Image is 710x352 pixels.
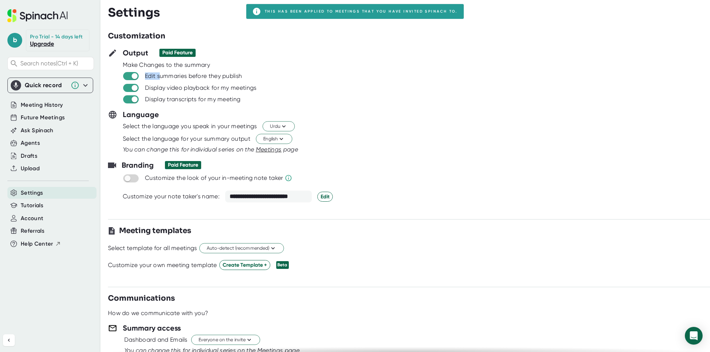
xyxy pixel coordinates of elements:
div: Customize your own meeting template [108,262,217,269]
div: Quick record [11,78,90,93]
div: Customize your note taker's name: [123,193,220,200]
button: Collapse sidebar [3,334,15,346]
button: Upload [21,164,40,173]
button: Agents [21,139,40,147]
button: Meetings [256,145,282,154]
h3: Settings [108,6,160,20]
div: Beta [276,261,289,269]
span: Search notes (Ctrl + K) [20,60,92,67]
button: Everyone on the invite [191,335,260,345]
button: Settings [21,189,43,197]
div: Customize the look of your in-meeting note taker [145,174,283,182]
div: Paid Feature [168,162,198,168]
a: Upgrade [30,40,54,47]
div: Edit summaries before they publish [145,72,242,80]
div: Make Changes to the summary [123,61,710,69]
div: Pro Trial - 14 days left [30,34,82,40]
div: Select the language for your summary output [123,135,250,143]
div: Paid Feature [162,49,193,56]
button: Meeting History [21,101,63,109]
span: b [7,33,22,48]
button: Drafts [21,152,37,160]
h3: Summary access [123,322,181,334]
h3: Customization [108,31,165,42]
span: Edit [321,193,329,201]
span: Urdu [270,123,287,130]
span: English [263,136,285,143]
span: Meetings [256,146,282,153]
button: Ask Spinach [21,126,54,135]
div: Quick record [25,82,67,89]
div: Dashboard and Emails [124,336,187,344]
h3: Branding [122,160,154,171]
button: Help Center [21,240,61,248]
h3: Language [123,109,159,120]
div: Select the language you speak in your meetings [123,123,257,130]
button: Urdu [263,122,295,131]
div: Display transcripts for my meeting [145,96,240,103]
h3: Meeting templates [119,225,191,236]
button: Tutorials [21,201,43,210]
button: Edit [317,192,333,202]
span: Auto-detect (recommended) [207,245,277,252]
button: Account [21,214,43,223]
h3: Communications [108,293,175,304]
div: How do we communicate with you? [108,310,208,317]
button: Create Template + [219,260,270,270]
button: Referrals [21,227,44,235]
button: English [256,134,292,144]
i: You can change this for individual series on the page [123,146,298,153]
div: Open Intercom Messenger [685,327,703,345]
span: Create Template + [223,261,267,269]
h3: Output [123,47,148,58]
button: Future Meetings [21,113,65,122]
span: Help Center [21,240,53,248]
span: Everyone on the invite [199,336,253,344]
button: Auto-detect (recommended) [199,243,284,253]
div: Display video playback for my meetings [145,84,256,92]
div: Select template for all meetings [108,245,197,252]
